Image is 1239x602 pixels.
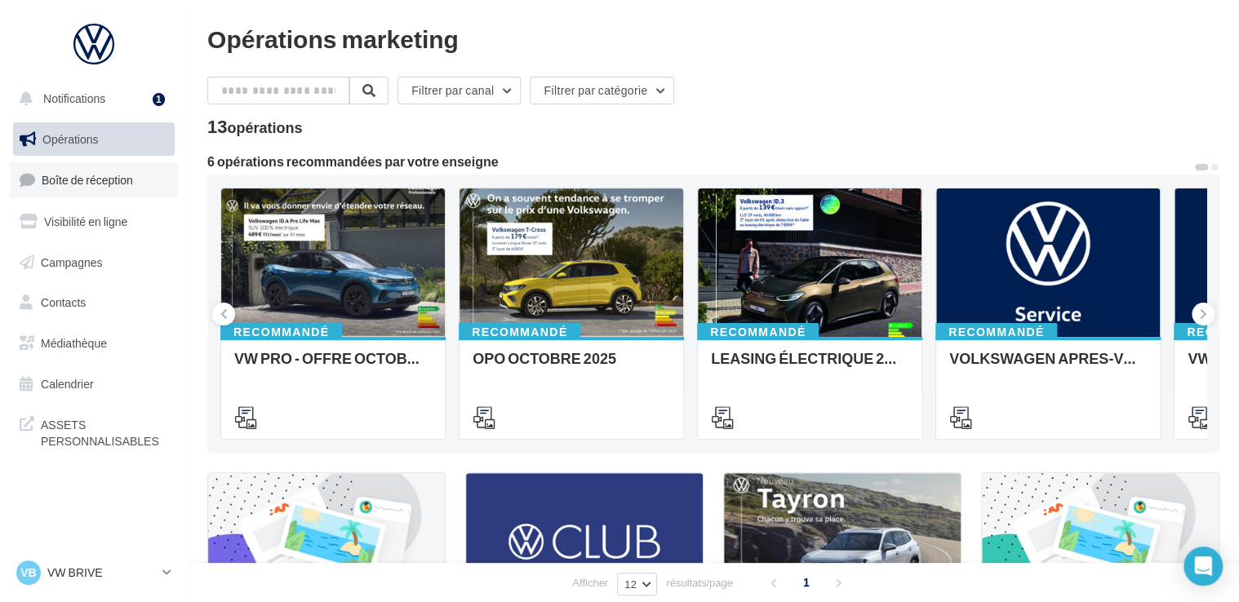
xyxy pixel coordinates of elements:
[10,162,178,197] a: Boîte de réception
[530,77,674,104] button: Filtrer par catégorie
[10,82,171,116] button: Notifications 1
[1183,547,1223,586] div: Open Intercom Messenger
[207,117,303,135] div: 13
[935,323,1057,341] div: Recommandé
[41,295,86,309] span: Contacts
[42,173,133,187] span: Boîte de réception
[44,215,127,228] span: Visibilité en ligne
[220,323,342,341] div: Recommandé
[711,350,908,383] div: LEASING ÉLECTRIQUE 2025
[697,323,819,341] div: Recommandé
[41,377,94,391] span: Calendrier
[10,367,178,401] a: Calendrier
[43,91,105,105] span: Notifications
[10,205,178,239] a: Visibilité en ligne
[41,414,168,449] span: ASSETS PERSONNALISABLES
[20,564,36,581] span: VB
[793,569,819,595] span: 1
[41,255,103,268] span: Campagnes
[624,578,637,591] span: 12
[10,122,178,157] a: Opérations
[617,573,657,595] button: 12
[13,557,175,588] a: VB VW BRIVE
[459,323,580,341] div: Recommandé
[397,77,521,104] button: Filtrer par canal
[666,575,733,591] span: résultats/page
[572,575,608,591] span: Afficher
[227,120,302,135] div: opérations
[42,132,98,146] span: Opérations
[10,326,178,361] a: Médiathèque
[949,350,1147,383] div: VOLKSWAGEN APRES-VENTE
[207,155,1193,168] div: 6 opérations recommandées par votre enseigne
[473,350,670,383] div: OPO OCTOBRE 2025
[10,407,178,455] a: ASSETS PERSONNALISABLES
[10,286,178,320] a: Contacts
[41,336,107,350] span: Médiathèque
[207,26,1219,51] div: Opérations marketing
[47,564,156,581] p: VW BRIVE
[234,350,432,383] div: VW PRO - OFFRE OCTOBRE 25
[10,246,178,280] a: Campagnes
[153,93,165,106] div: 1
